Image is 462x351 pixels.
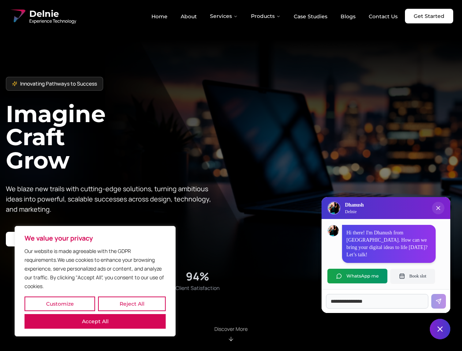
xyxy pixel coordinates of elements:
[20,80,97,87] span: Innovating Pathways to Success
[346,229,431,258] p: Hi there! I'm Dhanush from [GEOGRAPHIC_DATA]. How can we bring your digital ideas to life [DATE]?...
[6,102,231,171] h1: Imagine Craft Grow
[214,325,248,342] div: Scroll to About section
[363,10,403,23] a: Contact Us
[335,10,361,23] a: Blogs
[29,8,76,20] span: Delnie
[6,232,90,246] a: Start your project with us
[25,314,166,329] button: Accept All
[6,184,217,214] p: We blaze new trails with cutting-edge solutions, turning ambitious ideas into powerful, scalable ...
[29,18,76,24] span: Experience Technology
[9,7,76,25] a: Delnie Logo Full
[146,9,403,23] nav: Main
[345,201,364,209] h3: Dhanush
[390,269,435,283] button: Book slot
[214,325,248,333] p: Discover More
[405,9,453,23] a: Get Started
[146,10,173,23] a: Home
[25,234,166,242] p: We value your privacy
[9,7,26,25] img: Delnie Logo
[327,269,387,283] button: WhatsApp me
[288,10,333,23] a: Case Studies
[432,202,444,214] button: Close chat popup
[175,10,203,23] a: About
[25,247,166,291] p: Our website is made agreeable with the GDPR requirements.We use cookies to enhance your browsing ...
[328,225,339,236] img: Dhanush
[98,297,166,311] button: Reject All
[176,284,219,292] span: Client Satisfaction
[204,9,244,23] button: Services
[345,209,364,215] p: Delnie
[186,270,209,283] div: 94%
[245,9,286,23] button: Products
[328,202,340,214] img: Delnie Logo
[430,319,450,339] button: Close chat
[25,297,95,311] button: Customize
